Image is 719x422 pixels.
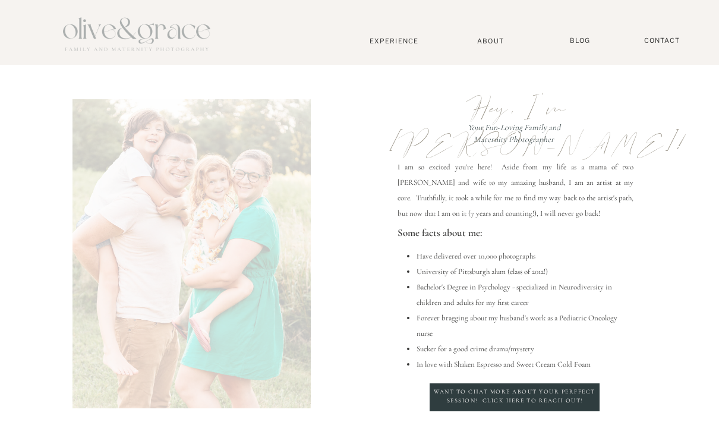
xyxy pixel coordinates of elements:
[433,388,597,408] a: Want to chat more about your perffect session? Click here to reach out!
[416,310,633,341] li: Forever bragging about my husband's work as a Pediatric Oncology nurse
[472,37,509,45] a: About
[387,90,645,128] p: Hey, I'm [PERSON_NAME]!
[355,37,433,45] a: Experience
[638,36,686,45] a: Contact
[416,357,633,372] li: In love with Shaken Espresso and Sweet Cream Cold Foam
[416,248,633,264] li: Have delivered over 10,000 photographs
[398,223,635,243] p: Some facts about me:
[398,159,633,220] p: I am so excited you're here! Aside from my life as a mama of two [PERSON_NAME] and wife to my ama...
[565,36,595,45] a: BLOG
[416,264,633,279] li: University of Pittsburgh alum (class of 2012!)
[416,279,633,310] li: Bachelor's Degree in Psychology - specialized in Neurodiversity in children and adults for my fir...
[416,341,633,357] li: Sucker for a good crime drama/mystery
